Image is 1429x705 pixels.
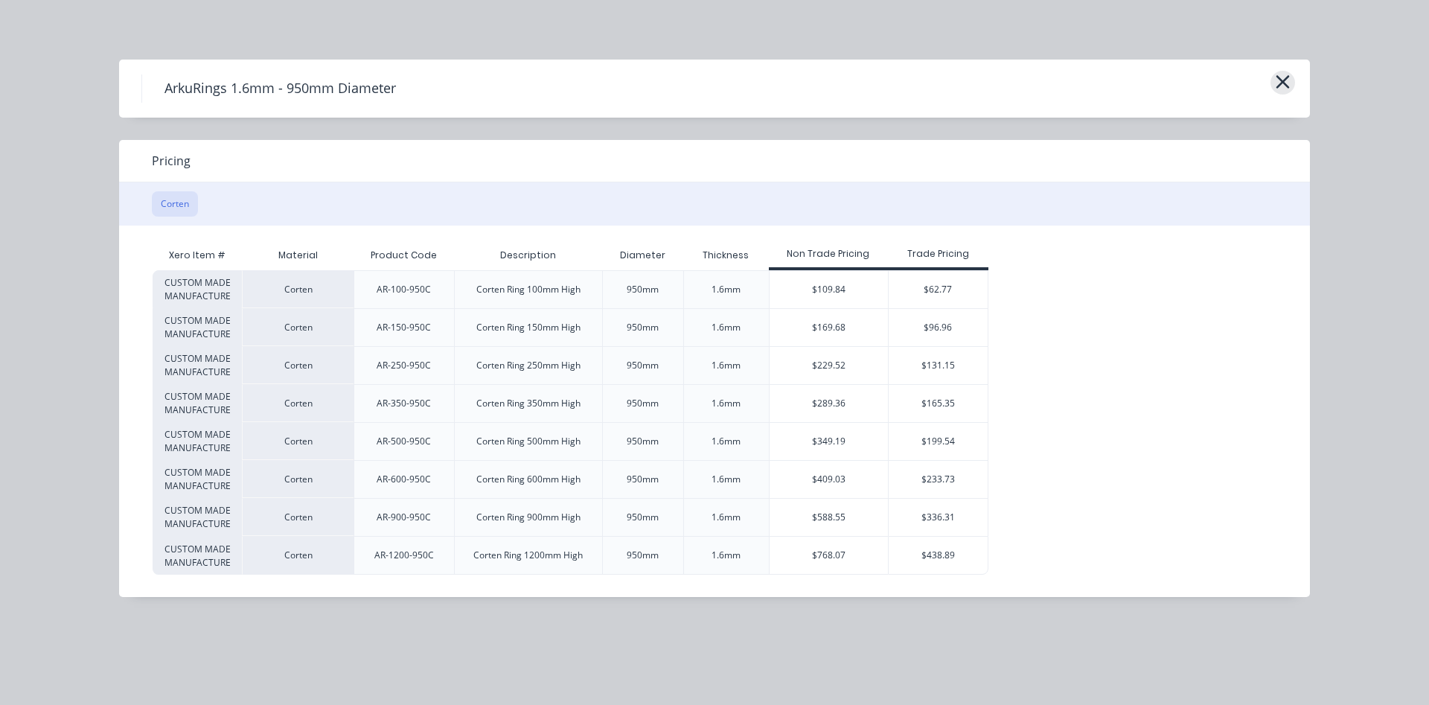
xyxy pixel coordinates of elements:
div: $588.55 [770,499,889,536]
div: $233.73 [889,461,988,498]
div: 950mm [627,397,659,410]
h4: ArkuRings 1.6mm - 950mm Diameter [141,74,418,103]
div: AR-1200-950C [374,549,434,562]
div: 950mm [627,549,659,562]
div: Diameter [608,237,677,274]
div: 950mm [627,511,659,524]
div: $169.68 [770,309,889,346]
div: Corten [242,498,354,536]
div: Corten [242,460,354,498]
div: $131.15 [889,347,988,384]
div: Trade Pricing [888,247,988,261]
div: $62.77 [889,271,988,308]
div: CUSTOM MADE MANUFACTURE [153,270,242,308]
div: $768.07 [770,537,889,574]
div: Corten Ring 600mm High [476,473,581,486]
div: 1.6mm [712,283,741,296]
div: Corten [242,270,354,308]
div: 1.6mm [712,511,741,524]
div: $199.54 [889,423,988,460]
div: CUSTOM MADE MANUFACTURE [153,498,242,536]
div: $229.52 [770,347,889,384]
div: AR-900-950C [377,511,431,524]
div: Product Code [359,237,449,274]
div: Corten [242,346,354,384]
div: CUSTOM MADE MANUFACTURE [153,308,242,346]
div: $109.84 [770,271,889,308]
div: Corten Ring 1200mm High [473,549,583,562]
div: Corten Ring 500mm High [476,435,581,448]
div: 1.6mm [712,549,741,562]
div: CUSTOM MADE MANUFACTURE [153,422,242,460]
div: CUSTOM MADE MANUFACTURE [153,346,242,384]
div: 950mm [627,321,659,334]
span: Pricing [152,152,191,170]
div: Corten [242,536,354,575]
div: 1.6mm [712,473,741,486]
div: CUSTOM MADE MANUFACTURE [153,460,242,498]
div: $336.31 [889,499,988,536]
div: AR-150-950C [377,321,431,334]
div: $349.19 [770,423,889,460]
div: 950mm [627,473,659,486]
div: AR-100-950C [377,283,431,296]
div: 1.6mm [712,359,741,372]
div: Thickness [691,237,761,274]
div: Corten Ring 100mm High [476,283,581,296]
div: Corten Ring 250mm High [476,359,581,372]
div: 1.6mm [712,321,741,334]
div: CUSTOM MADE MANUFACTURE [153,384,242,422]
div: $96.96 [889,309,988,346]
div: AR-600-950C [377,473,431,486]
div: 950mm [627,283,659,296]
div: Corten Ring 350mm High [476,397,581,410]
div: Corten [242,308,354,346]
div: Corten [242,384,354,422]
div: AR-350-950C [377,397,431,410]
div: 950mm [627,359,659,372]
div: Corten Ring 150mm High [476,321,581,334]
div: Description [488,237,568,274]
div: AR-500-950C [377,435,431,448]
div: $289.36 [770,385,889,422]
div: Xero Item # [153,240,242,270]
div: 1.6mm [712,397,741,410]
div: CUSTOM MADE MANUFACTURE [153,536,242,575]
button: Corten [152,191,198,217]
div: Corten Ring 900mm High [476,511,581,524]
div: Non Trade Pricing [769,247,889,261]
div: 1.6mm [712,435,741,448]
div: $438.89 [889,537,988,574]
div: 950mm [627,435,659,448]
div: $165.35 [889,385,988,422]
div: AR-250-950C [377,359,431,372]
div: Material [242,240,354,270]
div: $409.03 [770,461,889,498]
div: Corten [242,422,354,460]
